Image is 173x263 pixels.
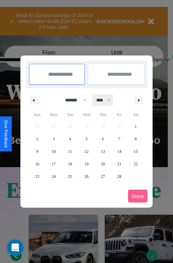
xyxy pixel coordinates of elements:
[135,120,137,133] span: 1
[52,158,56,170] span: 17
[118,133,120,145] span: 7
[29,145,45,158] button: 9
[78,109,94,120] span: Wed
[111,145,127,158] button: 14
[7,239,24,256] iframe: Intercom live chat
[29,133,45,145] button: 2
[111,158,127,170] button: 21
[45,158,62,170] button: 17
[78,133,94,145] button: 5
[101,158,105,170] span: 20
[95,145,111,158] button: 13
[95,158,111,170] button: 20
[95,109,111,120] span: Thu
[29,170,45,183] button: 23
[29,158,45,170] button: 16
[134,145,138,158] span: 15
[3,120,8,148] div: Give Feedback
[111,133,127,145] button: 7
[35,170,39,183] span: 23
[36,145,38,158] span: 9
[35,158,39,170] span: 16
[117,145,121,158] span: 14
[78,170,94,183] button: 26
[117,158,121,170] span: 21
[128,158,144,170] button: 22
[36,133,38,145] span: 2
[68,158,72,170] span: 18
[45,133,62,145] button: 3
[135,133,137,145] span: 8
[128,109,144,120] span: Sat
[69,133,71,145] span: 4
[84,158,89,170] span: 19
[111,109,127,120] span: Fri
[84,145,89,158] span: 12
[95,133,111,145] button: 6
[117,170,121,183] span: 28
[68,145,72,158] span: 11
[78,145,94,158] button: 12
[62,158,78,170] button: 18
[45,170,62,183] button: 24
[102,133,104,145] span: 6
[62,145,78,158] button: 11
[128,133,144,145] button: 8
[128,145,144,158] button: 15
[134,158,138,170] span: 22
[29,109,45,120] span: Sun
[68,170,72,183] span: 25
[62,170,78,183] button: 25
[52,145,56,158] span: 10
[84,170,89,183] span: 26
[128,120,144,133] button: 1
[101,145,105,158] span: 13
[53,133,55,145] span: 3
[62,133,78,145] button: 4
[101,170,105,183] span: 27
[95,170,111,183] button: 27
[128,190,147,203] button: Done
[45,145,62,158] button: 10
[78,158,94,170] button: 19
[52,170,56,183] span: 24
[111,170,127,183] button: 28
[45,109,62,120] span: Mon
[85,133,88,145] span: 5
[62,109,78,120] span: Tue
